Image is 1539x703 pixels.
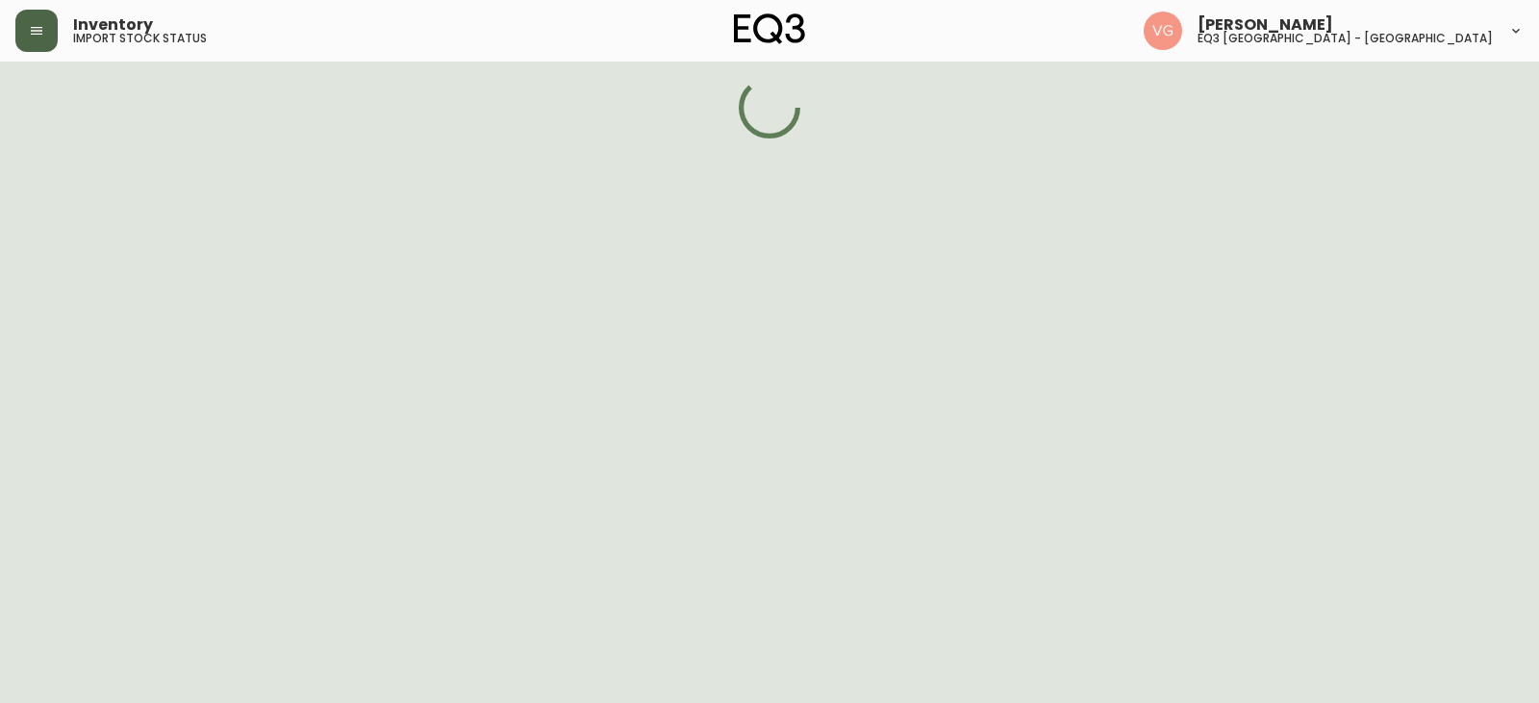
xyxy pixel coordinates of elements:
span: [PERSON_NAME] [1198,17,1333,33]
span: Inventory [73,17,153,33]
img: 876f05e53c5b52231d7ee1770617069b [1144,12,1182,50]
img: logo [734,13,805,44]
h5: import stock status [73,33,207,44]
h5: eq3 [GEOGRAPHIC_DATA] - [GEOGRAPHIC_DATA] [1198,33,1493,44]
